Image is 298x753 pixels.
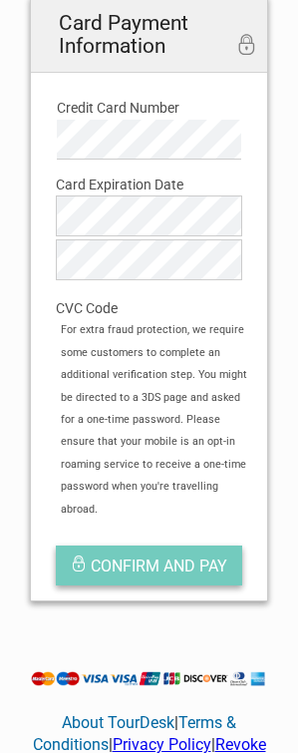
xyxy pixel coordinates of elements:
[51,319,267,521] div: For extra fraud protection, we require some customers to complete an additional verification step...
[62,713,174,732] a: About TourDesk
[91,557,227,575] span: Confirm and pay
[56,297,242,319] label: CVC Code
[56,546,242,585] button: Confirm and pay
[30,671,268,686] img: Tourdesk accepts
[57,97,241,119] label: Credit Card Number
[236,35,257,59] i: 256bit encryption
[56,174,242,195] label: Card Expiration Date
